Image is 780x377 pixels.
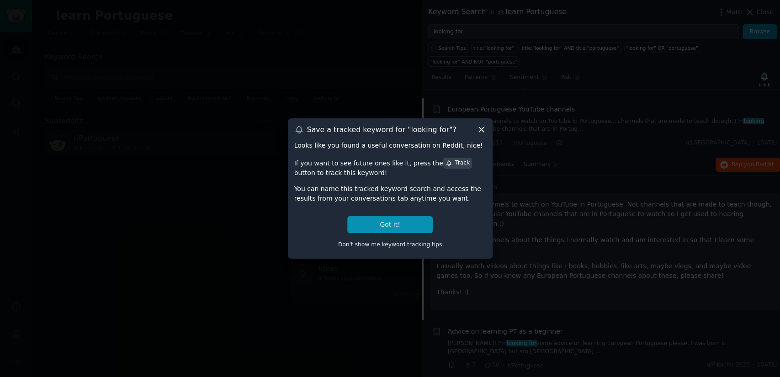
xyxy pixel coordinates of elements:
[294,141,486,150] div: Looks like you found a useful conversation on Reddit, nice!
[294,157,486,178] div: If you want to see future ones like it, press the button to track this keyword!
[307,125,456,134] h3: Save a tracked keyword for " looking for "?
[446,159,470,167] div: Track
[294,184,486,203] div: You can name this tracked keyword search and access the results from your conversations tab anyti...
[338,241,442,248] span: Don't show me keyword tracking tips
[347,216,432,233] button: Got it!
